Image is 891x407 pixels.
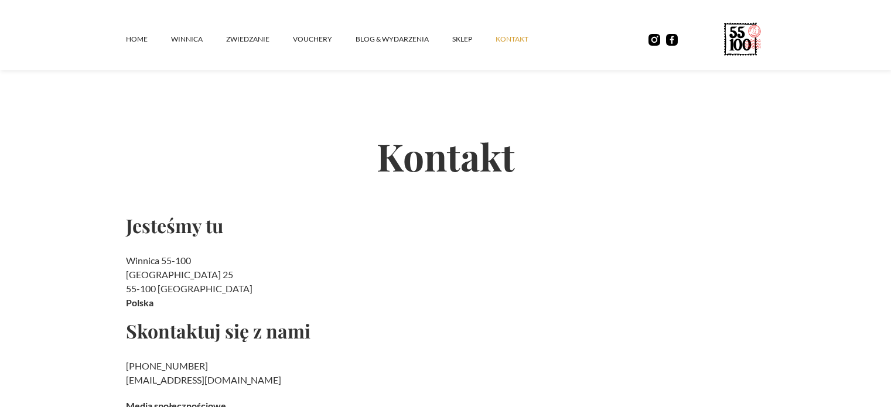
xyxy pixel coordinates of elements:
h2: Skontaktuj się z nami [126,322,396,340]
a: Blog & Wydarzenia [356,22,452,57]
h2: Kontakt [126,96,766,216]
a: kontakt [496,22,552,57]
a: vouchery [293,22,356,57]
a: [PHONE_NUMBER] [126,360,208,371]
a: SKLEP [452,22,496,57]
a: ZWIEDZANIE [226,22,293,57]
a: Home [126,22,171,57]
h2: ‍ [126,359,396,387]
h2: Jesteśmy tu [126,216,396,235]
a: winnica [171,22,226,57]
strong: Polska [126,297,153,308]
a: [EMAIL_ADDRESS][DOMAIN_NAME] [126,374,281,385]
h2: Winnica 55-100 [GEOGRAPHIC_DATA] 25 55-100 [GEOGRAPHIC_DATA] [126,254,396,310]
